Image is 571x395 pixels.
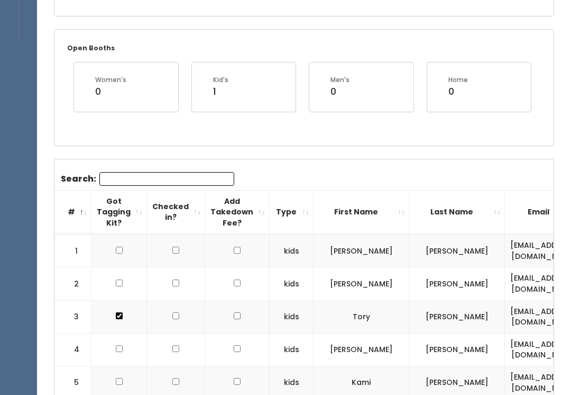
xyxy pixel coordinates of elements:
div: 0 [95,85,126,99]
td: [PERSON_NAME] [409,301,505,334]
td: [PERSON_NAME] [409,334,505,366]
th: Checked in?: activate to sort column ascending [147,191,205,235]
td: [PERSON_NAME] [314,235,409,268]
th: Add Takedown Fee?: activate to sort column ascending [205,191,270,235]
td: 3 [54,301,91,334]
td: 2 [54,268,91,301]
small: Open Booths [67,44,115,53]
input: Search: [99,173,234,186]
td: [PERSON_NAME] [409,235,505,268]
th: Last Name: activate to sort column ascending [409,191,505,235]
td: Tory [314,301,409,334]
th: #: activate to sort column descending [54,191,91,235]
div: 0 [448,85,468,99]
td: kids [270,334,314,366]
th: Type: activate to sort column ascending [270,191,314,235]
td: kids [270,268,314,301]
td: kids [270,235,314,268]
td: [PERSON_NAME] [314,334,409,366]
div: Women's [95,76,126,85]
th: First Name: activate to sort column ascending [314,191,409,235]
td: kids [270,301,314,334]
div: 0 [330,85,349,99]
div: Men's [330,76,349,85]
td: 1 [54,235,91,268]
div: Home [448,76,468,85]
div: 1 [213,85,228,99]
td: [PERSON_NAME] [409,268,505,301]
td: [PERSON_NAME] [314,268,409,301]
label: Search: [61,173,234,186]
th: Got Tagging Kit?: activate to sort column ascending [91,191,147,235]
div: Kid's [213,76,228,85]
td: 4 [54,334,91,366]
